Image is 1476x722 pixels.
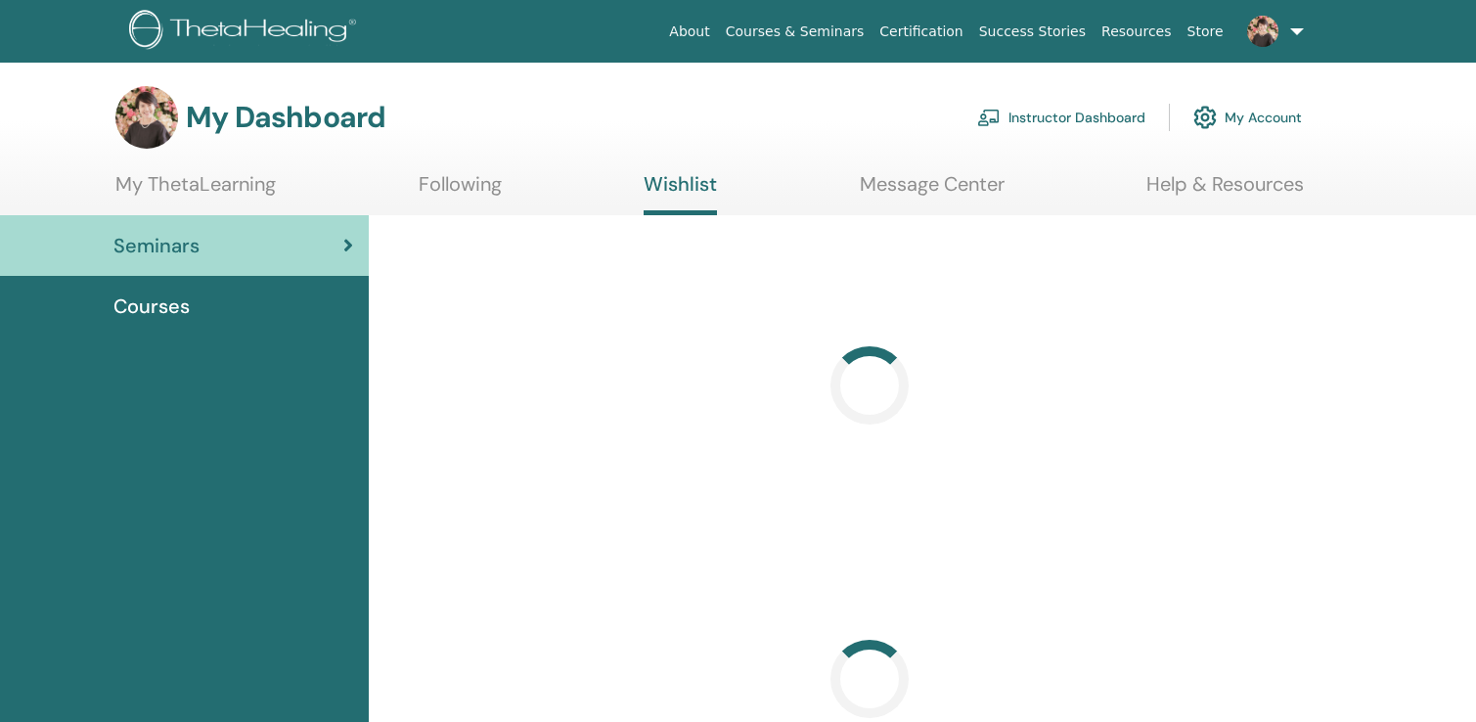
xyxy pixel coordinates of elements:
a: Store [1180,14,1231,50]
a: Certification [872,14,970,50]
a: About [661,14,717,50]
img: default.jpg [1247,16,1278,47]
img: default.jpg [115,86,178,149]
a: Help & Resources [1146,172,1304,210]
a: Instructor Dashboard [977,96,1145,139]
a: Following [419,172,502,210]
a: Wishlist [644,172,717,215]
img: logo.png [129,10,363,54]
a: Courses & Seminars [718,14,872,50]
h3: My Dashboard [186,100,385,135]
span: Seminars [113,231,200,260]
a: Message Center [860,172,1005,210]
a: My ThetaLearning [115,172,276,210]
img: chalkboard-teacher.svg [977,109,1001,126]
a: Success Stories [971,14,1094,50]
span: Courses [113,292,190,321]
a: My Account [1193,96,1302,139]
a: Resources [1094,14,1180,50]
img: cog.svg [1193,101,1217,134]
